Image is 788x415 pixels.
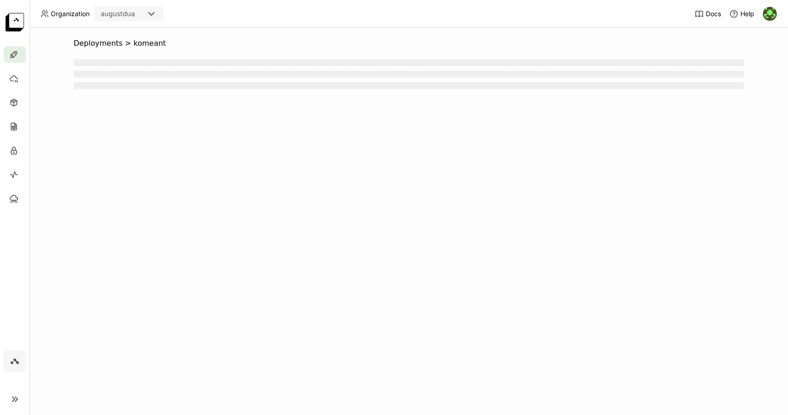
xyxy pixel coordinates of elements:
[74,39,744,48] nav: Breadcrumbs navigation
[101,9,135,18] div: augustdua
[695,9,721,18] a: Docs
[740,10,754,18] span: Help
[706,10,721,18] span: Docs
[51,10,90,18] span: Organization
[133,39,166,48] span: komeant
[123,39,134,48] span: >
[763,7,777,21] img: August Dua
[74,39,123,48] span: Deployments
[729,9,754,18] div: Help
[6,13,24,31] img: logo
[136,10,137,19] input: Selected augustdua.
